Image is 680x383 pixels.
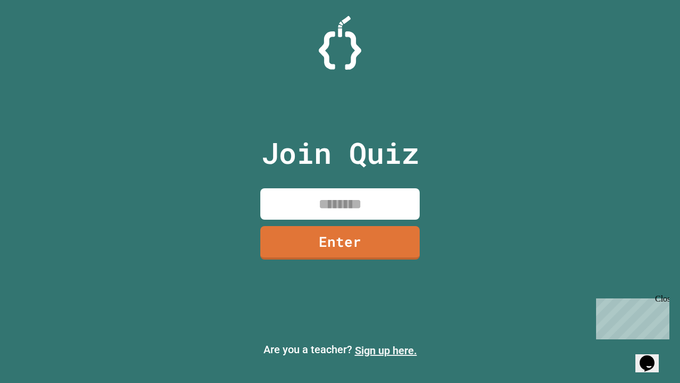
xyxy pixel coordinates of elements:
p: Are you a teacher? [8,342,671,359]
a: Enter [260,226,420,260]
p: Join Quiz [261,131,419,175]
div: Chat with us now!Close [4,4,73,68]
iframe: chat widget [635,340,669,372]
img: Logo.svg [319,16,361,70]
a: Sign up here. [355,344,417,357]
iframe: chat widget [592,294,669,339]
